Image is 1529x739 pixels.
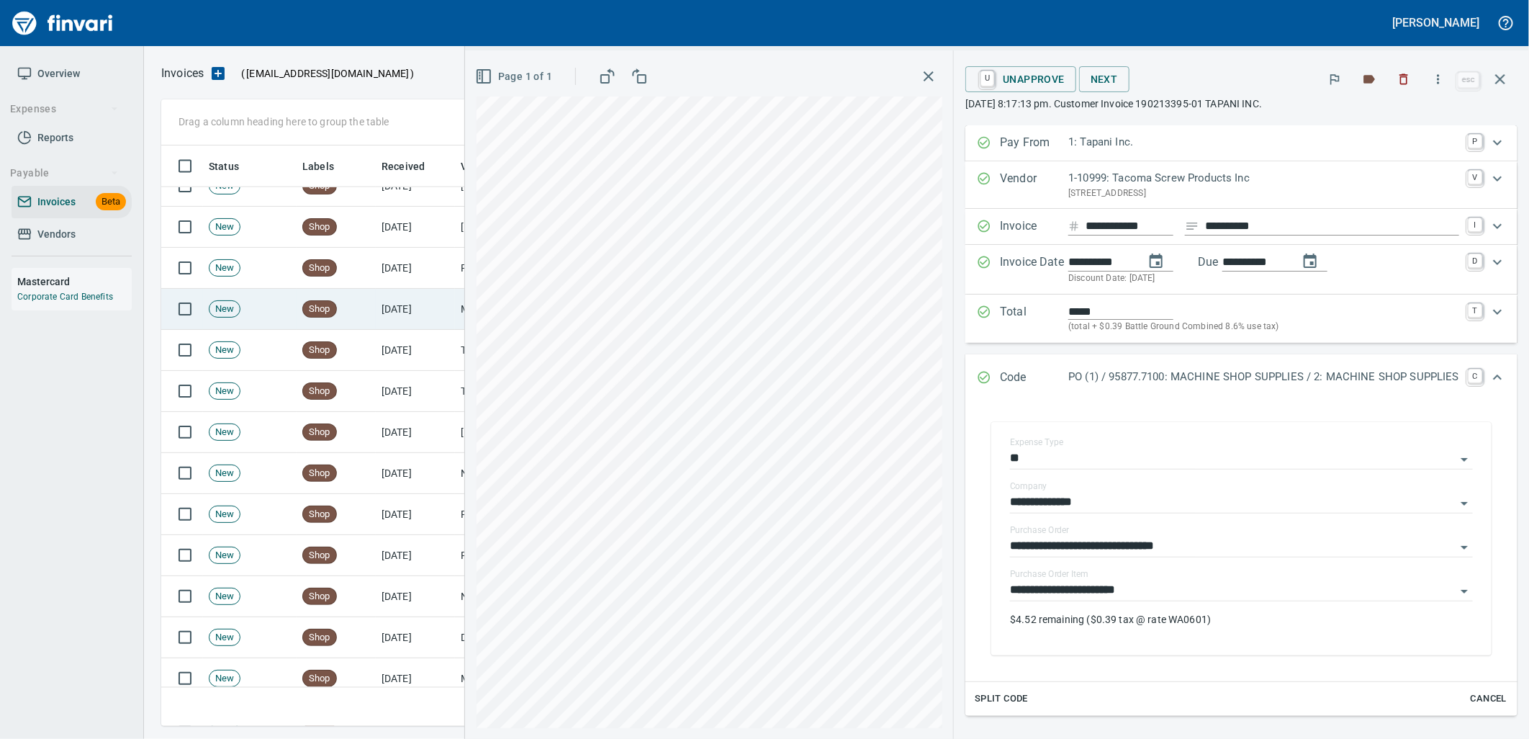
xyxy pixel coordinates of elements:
p: Invoice Date [1000,254,1068,286]
a: P [1468,134,1482,148]
span: Received [382,158,443,175]
td: Factory Motor Parts (1-24042) [455,535,599,576]
td: Derry Enterprises, Inc. DBA Cascade Nut & Bolt (1-38970) [455,617,599,658]
td: [DATE] [376,371,455,412]
p: Total [1000,303,1068,334]
span: Shop [303,303,336,316]
span: New [209,426,240,439]
span: New [209,303,240,316]
td: Modern Machinery Co Inc (1-10672) [455,289,599,330]
span: Labels [302,158,353,175]
p: 1-10999: Tacoma Screw Products Inc [1068,170,1459,187]
span: Split Code [975,691,1028,707]
span: Shop [303,261,336,275]
td: [DATE] [376,658,455,699]
a: Corporate Card Benefits [17,292,113,302]
span: Received [382,158,425,175]
a: C [1468,369,1482,383]
span: Vendors [37,225,76,243]
label: Company [1010,483,1047,491]
span: Payable [10,164,119,182]
button: [PERSON_NAME] [1389,12,1483,34]
button: Flag [1319,63,1350,95]
div: Expand [965,295,1517,343]
span: Shop [303,549,336,563]
span: Expenses [10,100,119,118]
button: Open [1454,449,1474,470]
span: Vendor / From [461,158,546,175]
span: Overview [37,65,80,83]
a: D [1468,254,1482,268]
a: T [1468,303,1482,318]
span: Labels [302,158,334,175]
span: Page 1 of 1 [478,68,552,86]
svg: Invoice description [1185,219,1199,233]
p: Drag a column heading here to group the table [179,115,389,129]
span: New [209,261,240,275]
span: New [209,590,240,604]
button: Labels [1353,63,1385,95]
p: PO (1) / 95877.7100: MACHINE SHOP SUPPLIES / 2: MACHINE SHOP SUPPLIES [1068,369,1459,385]
span: New [209,508,240,521]
a: V [1468,170,1482,184]
td: [DATE] [376,412,455,453]
button: change due date [1293,244,1327,279]
span: Shop [303,344,336,357]
span: Next [1091,71,1118,89]
p: Invoice [1000,218,1068,236]
span: Beta [96,194,126,210]
p: Due [1198,254,1266,271]
p: Vendor [1000,170,1068,200]
label: Purchase Order [1010,527,1070,535]
td: Tacoma Screw Products Inc (1-10999) [455,330,599,371]
span: Status [209,158,258,175]
td: Factory Motor Parts (1-24042) [455,494,599,535]
svg: Invoice number [1068,218,1080,235]
span: Shop [303,590,336,604]
span: Shop [303,467,336,480]
td: [DATE] [376,207,455,248]
span: Vendor / From [461,158,527,175]
a: Vendors [12,218,132,251]
p: Invoices [161,65,204,82]
div: Expand [965,354,1517,402]
td: [DATE] [376,330,455,371]
button: Cancel [1466,688,1512,710]
span: Shop [303,220,336,234]
span: New [209,344,240,357]
a: InvoicesBeta [12,186,132,218]
span: [EMAIL_ADDRESS][DOMAIN_NAME] [245,66,410,81]
span: Close invoice [1454,62,1517,97]
span: Unapprove [977,67,1065,91]
td: [DATE] [376,494,455,535]
span: Status [209,158,239,175]
p: (total + $0.39 Battle Ground Combined 8.6% use tax) [1068,320,1459,334]
span: Cancel [1469,691,1508,707]
a: esc [1458,72,1479,88]
span: New [209,631,240,645]
span: New [209,672,240,686]
button: Upload an Invoice [204,65,233,82]
button: UUnapprove [965,66,1076,92]
a: Reports [12,122,132,154]
td: Mt. Hood Fastener Company (1-10679) [455,658,599,699]
button: Payable [4,160,125,187]
p: Pay From [1000,134,1068,153]
td: [DATE] [376,289,455,330]
label: Purchase Order Item [1010,570,1088,579]
img: Finvari [9,6,117,40]
button: Open [1454,537,1474,557]
button: Discard [1388,63,1420,95]
div: Expand [965,245,1517,295]
td: [PERSON_NAME] Auto Group (1-38308) [455,412,599,453]
span: New [209,385,240,398]
p: Discount Date: [DATE] [1068,272,1459,286]
span: Shop [303,385,336,398]
p: [STREET_ADDRESS] [1068,187,1459,201]
button: change date [1139,244,1173,279]
div: Expand [965,161,1517,209]
td: [DATE] [376,453,455,494]
p: ( ) [233,66,415,81]
p: Code [1000,369,1068,388]
span: Invoices [37,193,76,211]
